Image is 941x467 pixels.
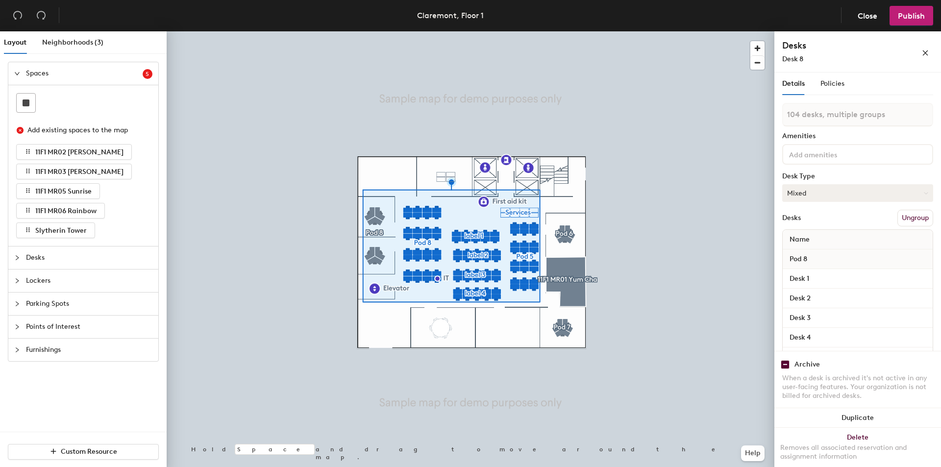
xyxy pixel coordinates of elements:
[42,38,103,47] span: Neighborhoods (3)
[890,6,933,25] button: Publish
[741,445,765,461] button: Help
[13,10,23,20] span: undo
[849,6,886,25] button: Close
[146,71,149,77] span: 5
[858,11,877,21] span: Close
[785,250,812,268] span: Pod 8
[782,39,890,52] h4: Desks
[26,293,152,315] span: Parking Spots
[16,183,100,199] button: 11F1 MR05 Sunrise
[785,292,931,305] input: Unnamed desk
[785,272,931,286] input: Unnamed desk
[61,447,117,456] span: Custom Resource
[26,62,143,85] span: Spaces
[35,168,124,176] span: 11F1 MR03 [PERSON_NAME]
[785,331,931,344] input: Unnamed desk
[35,207,97,215] span: 11F1 MR06 Rainbow
[16,222,95,238] button: Slytherin Tower
[787,148,875,160] input: Add amenities
[8,6,27,25] button: Undo (⌘ + Z)
[782,172,933,180] div: Desk Type
[27,125,144,136] div: Add existing spaces to the map
[14,301,20,307] span: collapsed
[14,71,20,76] span: expanded
[780,443,935,461] div: Removes all associated reservation and assignment information
[26,246,152,269] span: Desks
[417,9,484,22] div: Claremont, Floor 1
[31,6,51,25] button: Redo (⌘ + ⇧ + Z)
[26,339,152,361] span: Furnishings
[782,374,933,400] div: When a desk is archived it's not active in any user-facing features. Your organization is not bil...
[14,278,20,284] span: collapsed
[8,444,159,460] button: Custom Resource
[782,55,803,63] span: Desk 8
[26,316,152,338] span: Points of Interest
[782,184,933,202] button: Mixed
[4,38,26,47] span: Layout
[143,69,152,79] sup: 5
[16,144,132,160] button: 11F1 MR02 [PERSON_NAME]
[898,11,925,21] span: Publish
[774,408,941,428] button: Duplicate
[14,324,20,330] span: collapsed
[782,79,805,88] span: Details
[785,231,815,248] span: Name
[897,210,933,226] button: Ungroup
[794,361,820,369] div: Archive
[820,79,844,88] span: Policies
[782,132,933,140] div: Amenities
[35,148,124,156] span: 11F1 MR02 [PERSON_NAME]
[785,311,931,325] input: Unnamed desk
[17,127,24,134] span: close-circle
[782,214,801,222] div: Desks
[14,255,20,261] span: collapsed
[16,164,132,179] button: 11F1 MR03 [PERSON_NAME]
[16,203,105,219] button: 11F1 MR06 Rainbow
[35,226,87,235] span: Slytherin Tower
[785,350,931,364] input: Unnamed desk
[922,49,929,56] span: close
[26,270,152,292] span: Lockers
[14,347,20,353] span: collapsed
[35,187,92,196] span: 11F1 MR05 Sunrise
